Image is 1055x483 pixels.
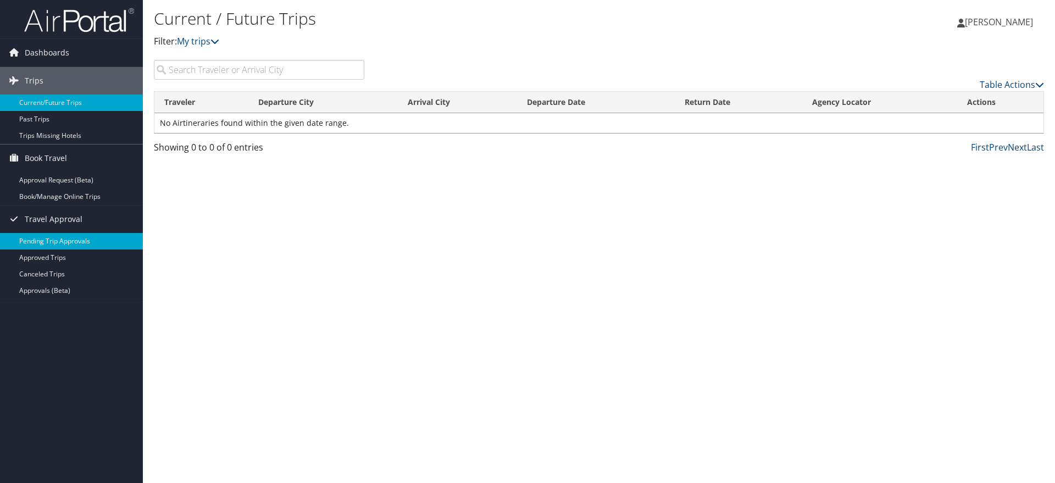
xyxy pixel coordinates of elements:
a: Table Actions [980,79,1044,91]
h1: Current / Future Trips [154,7,747,30]
th: Agency Locator: activate to sort column ascending [802,92,957,113]
span: [PERSON_NAME] [965,16,1033,28]
a: Next [1008,141,1027,153]
span: Travel Approval [25,206,82,233]
a: Prev [989,141,1008,153]
a: Last [1027,141,1044,153]
th: Traveler: activate to sort column ascending [154,92,248,113]
th: Actions [957,92,1043,113]
a: [PERSON_NAME] [957,5,1044,38]
span: Trips [25,67,43,95]
th: Arrival City: activate to sort column ascending [398,92,517,113]
input: Search Traveler or Arrival City [154,60,364,80]
div: Showing 0 to 0 of 0 entries [154,141,364,159]
img: airportal-logo.png [24,7,134,33]
th: Departure City: activate to sort column ascending [248,92,398,113]
td: No Airtineraries found within the given date range. [154,113,1043,133]
p: Filter: [154,35,747,49]
th: Departure Date: activate to sort column descending [517,92,675,113]
a: My trips [177,35,219,47]
span: Dashboards [25,39,69,66]
a: First [971,141,989,153]
th: Return Date: activate to sort column ascending [675,92,802,113]
span: Book Travel [25,145,67,172]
